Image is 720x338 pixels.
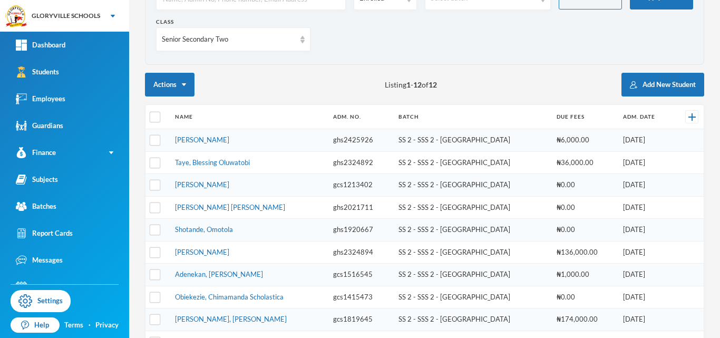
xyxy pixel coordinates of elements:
td: SS 2 - SSS 2 - [GEOGRAPHIC_DATA] [393,174,551,197]
div: · [89,320,91,331]
div: Subjects [16,174,58,185]
b: 12 [429,80,437,89]
a: [PERSON_NAME], [PERSON_NAME] [175,315,287,323]
td: ghs2324892 [328,151,393,174]
a: Taye, Blessing Oluwatobi [175,158,250,167]
button: Actions [145,73,194,96]
td: ₦174,000.00 [551,308,618,331]
td: SS 2 - SSS 2 - [GEOGRAPHIC_DATA] [393,241,551,264]
div: Batches [16,201,56,212]
td: [DATE] [618,174,673,197]
td: ghs2425926 [328,129,393,152]
td: [DATE] [618,196,673,219]
div: Students [16,66,59,78]
th: Batch [393,105,551,129]
a: [PERSON_NAME] [175,180,229,189]
td: ₦36,000.00 [551,151,618,174]
td: ₦0.00 [551,174,618,197]
td: ₦1,000.00 [551,264,618,286]
a: Obiekezie, Chimamanda Scholastica [175,293,284,301]
td: ghs2324894 [328,241,393,264]
td: ghs1920667 [328,219,393,242]
div: GLORYVILLE SCHOOLS [32,11,100,21]
a: Settings [11,290,71,312]
span: Listing - of [385,79,437,90]
td: [DATE] [618,129,673,152]
th: Adm. Date [618,105,673,129]
a: [PERSON_NAME] [PERSON_NAME] [175,203,285,211]
a: [PERSON_NAME] [175,248,229,256]
td: [DATE] [618,264,673,286]
th: Adm. No. [328,105,393,129]
a: Terms [64,320,83,331]
img: logo [6,6,27,27]
td: ghs2021711 [328,196,393,219]
td: ₦0.00 [551,286,618,308]
td: ₦136,000.00 [551,241,618,264]
a: Adenekan, [PERSON_NAME] [175,270,263,278]
td: SS 2 - SSS 2 - [GEOGRAPHIC_DATA] [393,151,551,174]
div: Senior Secondary Two [162,34,295,45]
td: gcs1516545 [328,264,393,286]
div: Events [16,282,53,293]
b: 1 [406,80,411,89]
a: [PERSON_NAME] [175,136,229,144]
button: Add New Student [621,73,704,96]
td: [DATE] [618,308,673,331]
td: [DATE] [618,219,673,242]
a: Help [11,317,60,333]
td: [DATE] [618,151,673,174]
div: Report Cards [16,228,73,239]
td: SS 2 - SSS 2 - [GEOGRAPHIC_DATA] [393,129,551,152]
a: Shotande, Omotola [175,225,233,234]
th: Due Fees [551,105,618,129]
th: Name [170,105,328,129]
div: Class [156,18,310,26]
td: SS 2 - SSS 2 - [GEOGRAPHIC_DATA] [393,308,551,331]
td: SS 2 - SSS 2 - [GEOGRAPHIC_DATA] [393,219,551,242]
div: Guardians [16,120,63,131]
td: gcs1415473 [328,286,393,308]
b: 12 [413,80,422,89]
td: ₦6,000.00 [551,129,618,152]
div: Dashboard [16,40,65,51]
td: SS 2 - SSS 2 - [GEOGRAPHIC_DATA] [393,196,551,219]
td: SS 2 - SSS 2 - [GEOGRAPHIC_DATA] [393,286,551,308]
td: gcs1213402 [328,174,393,197]
a: Privacy [95,320,119,331]
td: gcs1819645 [328,308,393,331]
td: [DATE] [618,241,673,264]
div: Messages [16,255,63,266]
div: Employees [16,93,65,104]
td: ₦0.00 [551,196,618,219]
td: ₦0.00 [551,219,618,242]
div: Finance [16,147,56,158]
img: + [688,113,696,121]
td: [DATE] [618,286,673,308]
td: SS 2 - SSS 2 - [GEOGRAPHIC_DATA] [393,264,551,286]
